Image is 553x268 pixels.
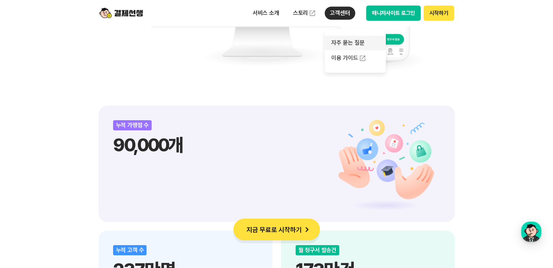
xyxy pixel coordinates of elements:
[113,245,147,255] div: 누적 고객 수
[113,134,440,156] p: 90,000개
[302,224,312,235] img: 화살표 아이콘
[2,190,48,208] a: 홈
[325,50,386,66] a: 이용 가이드
[67,202,75,207] span: 대화
[113,120,152,130] div: 누적 가맹점 수
[366,5,421,21] button: 매니저사이트 로그인
[296,245,340,255] div: 월 청구서 발송건
[424,5,454,21] button: 시작하기
[48,190,94,208] a: 대화
[94,190,140,208] a: 설정
[325,7,355,20] p: 고객센터
[309,9,316,17] img: 외부 도메인 오픈
[99,6,143,20] img: logo
[233,219,320,240] button: 지금 무료로 시작하기
[112,201,121,207] span: 설정
[23,201,27,207] span: 홈
[359,54,366,62] img: 외부 도메인 오픈
[248,7,284,20] p: 서비스 소개
[288,6,321,20] a: 스토리
[325,36,386,50] a: 자주 묻는 질문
